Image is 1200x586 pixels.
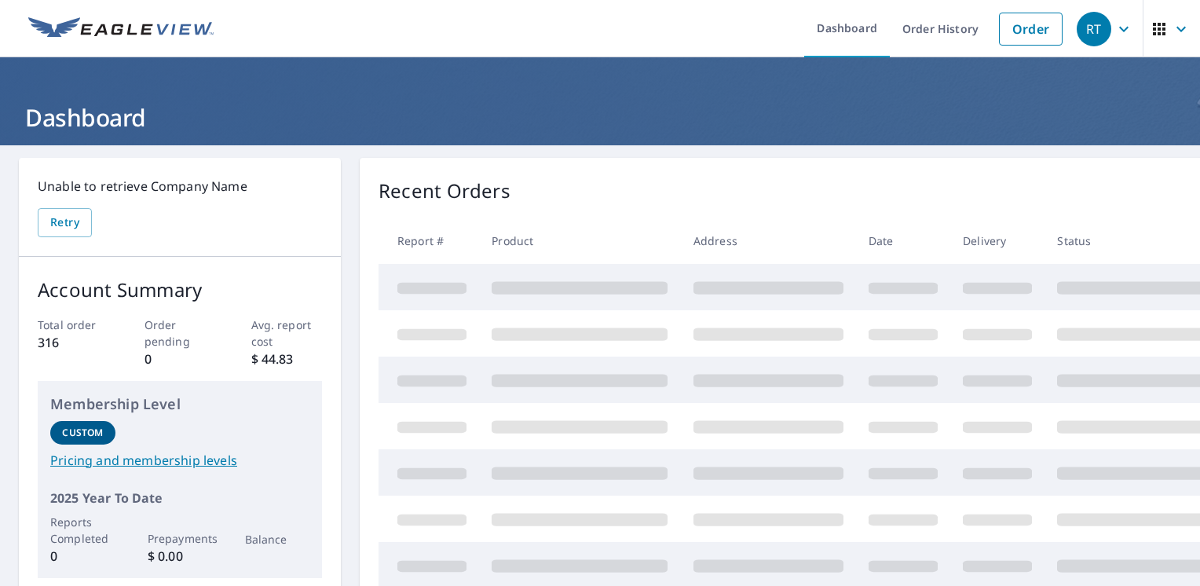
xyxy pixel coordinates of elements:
[950,218,1045,264] th: Delivery
[38,208,92,237] button: Retry
[145,317,216,350] p: Order pending
[1077,12,1111,46] div: RT
[38,317,109,333] p: Total order
[681,218,856,264] th: Address
[379,218,479,264] th: Report #
[62,426,103,440] p: Custom
[379,177,510,205] p: Recent Orders
[145,350,216,368] p: 0
[245,531,310,548] p: Balance
[50,451,309,470] a: Pricing and membership levels
[999,13,1063,46] a: Order
[38,177,322,196] p: Unable to retrieve Company Name
[50,547,115,566] p: 0
[148,547,213,566] p: $ 0.00
[856,218,950,264] th: Date
[50,489,309,507] p: 2025 Year To Date
[28,17,214,41] img: EV Logo
[19,101,1181,134] h1: Dashboard
[50,514,115,547] p: Reports Completed
[50,213,79,233] span: Retry
[50,394,309,415] p: Membership Level
[251,317,323,350] p: Avg. report cost
[38,333,109,352] p: 316
[148,530,213,547] p: Prepayments
[251,350,323,368] p: $ 44.83
[38,276,322,304] p: Account Summary
[479,218,680,264] th: Product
